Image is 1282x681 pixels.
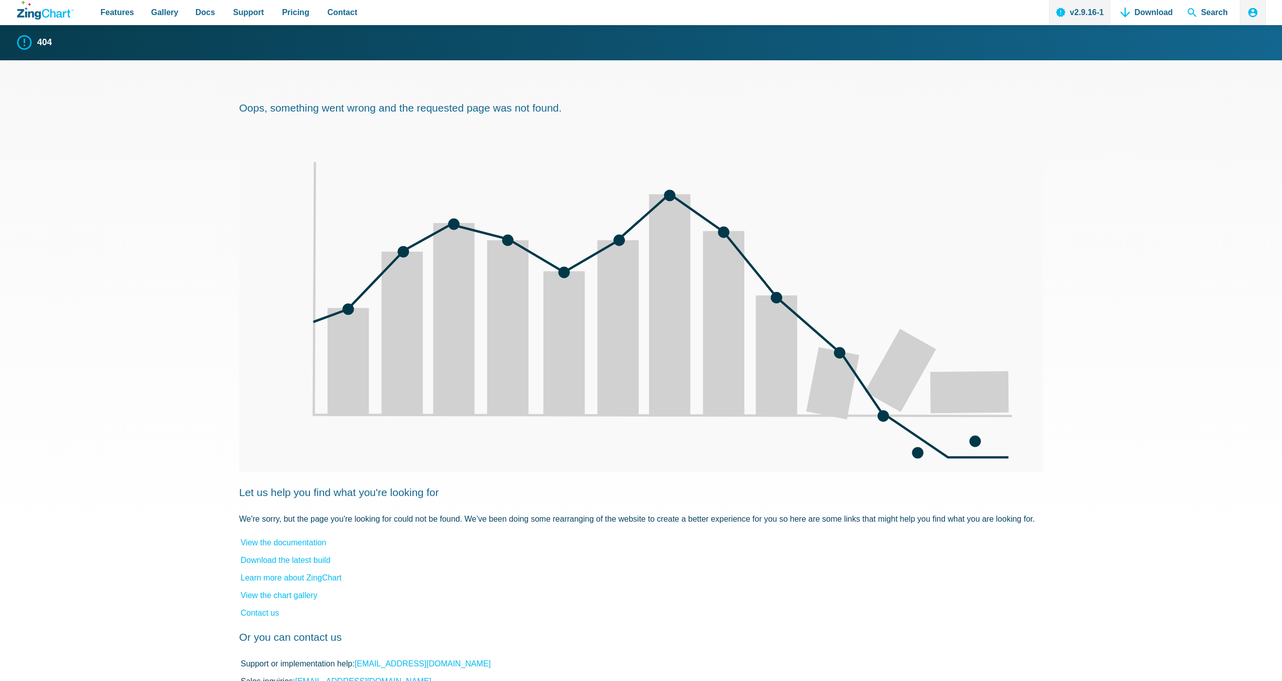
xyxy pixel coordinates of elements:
[328,6,358,19] span: Contact
[355,659,491,668] a: [EMAIL_ADDRESS][DOMAIN_NAME]
[239,485,1043,499] h2: Let us help you find what you're looking for
[241,556,331,564] a: Download the latest build
[17,1,74,20] a: ZingChart Logo. Click to return to the homepage
[100,6,134,19] span: Features
[239,512,1043,526] p: We're sorry, but the page you're looking for could not be found. We’ve been doing some rearrangin...
[241,538,326,547] a: View the documentation
[241,573,342,582] a: Learn more about ZingChart
[233,6,264,19] span: Support
[241,609,279,617] a: Contact us
[195,6,215,19] span: Docs
[241,657,1043,670] li: Support or implementation help:
[239,630,1043,644] h2: Or you can contact us
[282,6,309,19] span: Pricing
[37,38,52,47] strong: 404
[151,6,178,19] span: Gallery
[239,101,1043,115] h2: Oops, something went wrong and the requested page was not found.
[241,591,317,600] a: View the chart gallery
